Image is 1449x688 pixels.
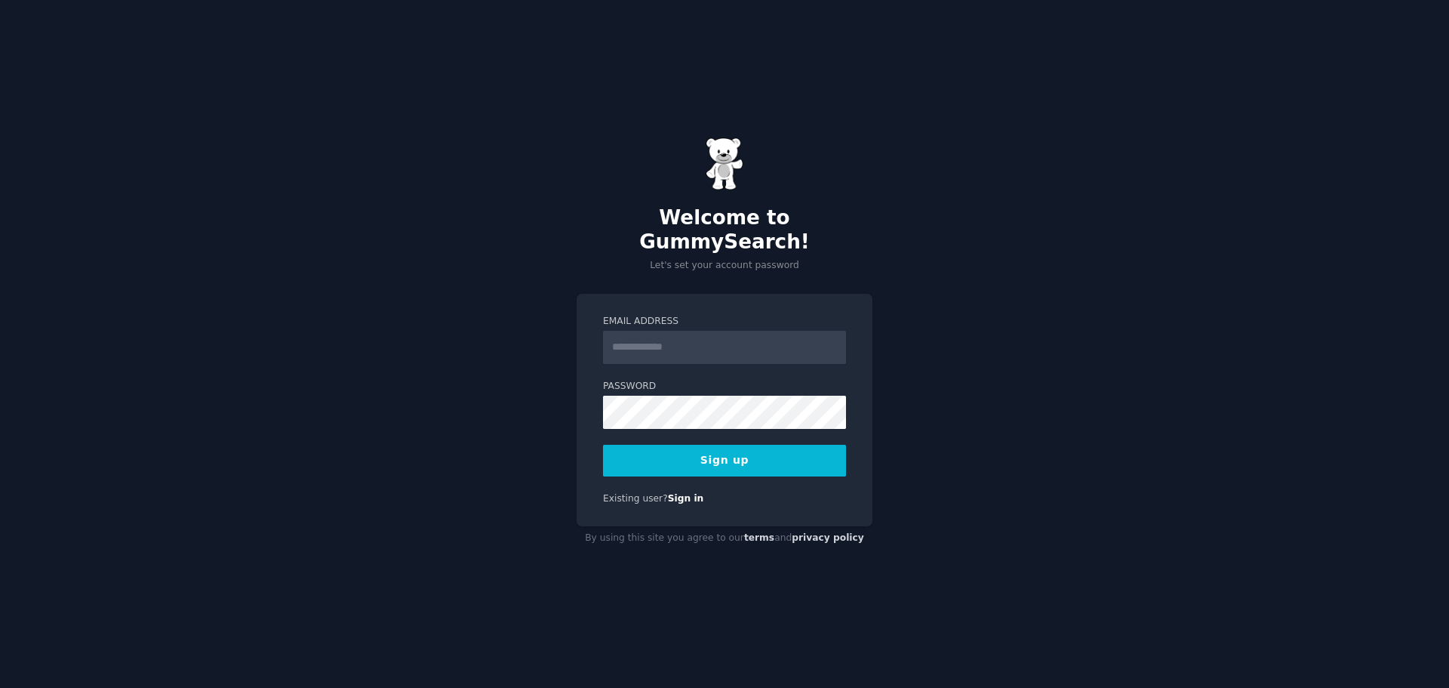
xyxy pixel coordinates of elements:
[603,493,668,504] span: Existing user?
[744,532,774,543] a: terms
[706,137,743,190] img: Gummy Bear
[603,445,846,477] button: Sign up
[603,380,846,393] label: Password
[792,532,864,543] a: privacy policy
[577,526,872,551] div: By using this site you agree to our and
[577,206,872,254] h2: Welcome to GummySearch!
[668,493,704,504] a: Sign in
[603,315,846,329] label: Email Address
[577,259,872,273] p: Let's set your account password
